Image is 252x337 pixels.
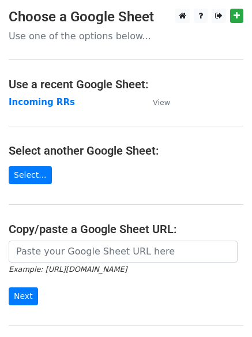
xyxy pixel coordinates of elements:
[9,241,238,263] input: Paste your Google Sheet URL here
[9,287,38,305] input: Next
[153,98,170,107] small: View
[9,97,75,107] a: Incoming RRs
[9,9,243,25] h3: Choose a Google Sheet
[141,97,170,107] a: View
[9,222,243,236] h4: Copy/paste a Google Sheet URL:
[9,144,243,158] h4: Select another Google Sheet:
[9,77,243,91] h4: Use a recent Google Sheet:
[9,166,52,184] a: Select...
[9,265,127,274] small: Example: [URL][DOMAIN_NAME]
[9,30,243,42] p: Use one of the options below...
[194,282,252,337] iframe: Chat Widget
